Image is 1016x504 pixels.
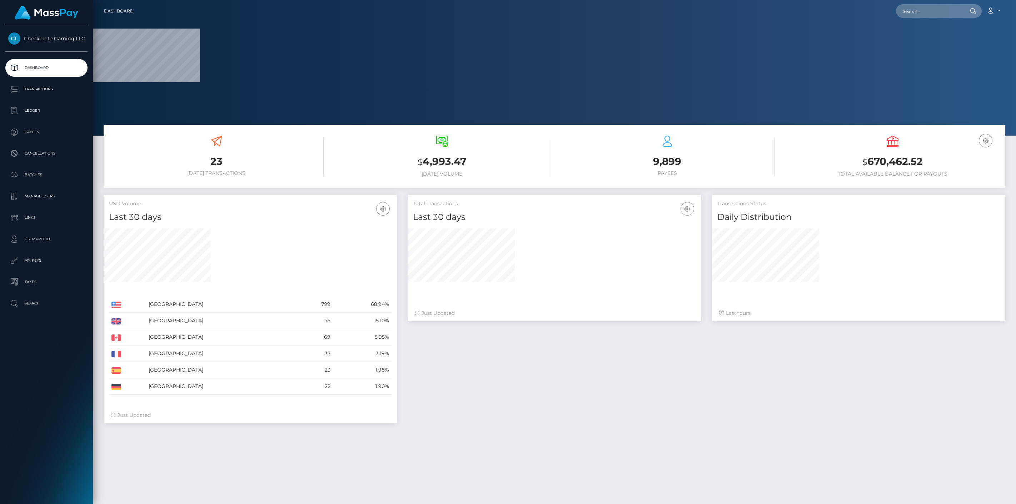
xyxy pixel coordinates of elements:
img: CA.png [111,334,121,341]
h3: 23 [109,155,324,168]
h3: 670,462.52 [785,155,1000,169]
td: 5.95% [333,329,392,346]
a: Dashboard [104,4,134,19]
td: 23 [297,362,333,378]
img: DE.png [111,384,121,390]
a: Links [5,209,88,227]
td: 3.19% [333,346,392,362]
p: Taxes [8,277,85,287]
a: Search [5,294,88,312]
p: Ledger [8,105,85,116]
img: GB.png [111,318,121,324]
p: Cancellations [8,148,85,159]
p: API Keys [8,255,85,266]
td: 22 [297,378,333,395]
a: Cancellations [5,145,88,162]
a: Dashboard [5,59,88,77]
p: Links [8,212,85,223]
td: [GEOGRAPHIC_DATA] [146,362,297,378]
h4: Last 30 days [413,211,696,223]
div: Last hours [719,309,998,317]
a: User Profile [5,230,88,248]
td: 69 [297,329,333,346]
img: ES.png [111,367,121,374]
td: [GEOGRAPHIC_DATA] [146,378,297,395]
td: 37 [297,346,333,362]
p: Payees [8,127,85,137]
h3: 4,993.47 [334,155,549,169]
h5: USD Volume [109,200,392,207]
h6: [DATE] Volume [334,171,549,177]
input: Search... [896,4,963,18]
td: [GEOGRAPHIC_DATA] [146,329,297,346]
a: Ledger [5,102,88,120]
img: MassPay Logo [15,6,78,20]
td: 1.98% [333,362,392,378]
a: Batches [5,166,88,184]
div: Just Updated [415,309,694,317]
h4: Last 30 days [109,211,392,223]
a: Payees [5,123,88,141]
span: Checkmate Gaming LLC [5,35,88,42]
p: Manage Users [8,191,85,202]
td: 175 [297,313,333,329]
img: FR.png [111,351,121,357]
a: Taxes [5,273,88,291]
p: User Profile [8,234,85,245]
div: Just Updated [111,412,390,419]
td: [GEOGRAPHIC_DATA] [146,296,297,313]
img: US.png [111,302,121,308]
td: 15.10% [333,313,392,329]
td: 1.90% [333,378,392,395]
h4: Daily Distribution [717,211,1000,223]
p: Transactions [8,84,85,95]
a: Manage Users [5,187,88,205]
p: Batches [8,170,85,180]
h6: Payees [560,170,775,176]
p: Search [8,298,85,309]
p: Dashboard [8,62,85,73]
h5: Total Transactions [413,200,696,207]
h3: 9,899 [560,155,775,168]
a: Transactions [5,80,88,98]
td: [GEOGRAPHIC_DATA] [146,313,297,329]
a: API Keys [5,252,88,269]
img: Checkmate Gaming LLC [8,32,20,45]
td: 799 [297,296,333,313]
td: [GEOGRAPHIC_DATA] [146,346,297,362]
h6: [DATE] Transactions [109,170,324,176]
h6: Total Available Balance for Payouts [785,171,1000,177]
small: $ [862,157,867,167]
h5: Transactions Status [717,200,1000,207]
small: $ [418,157,423,167]
td: 68.94% [333,296,392,313]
